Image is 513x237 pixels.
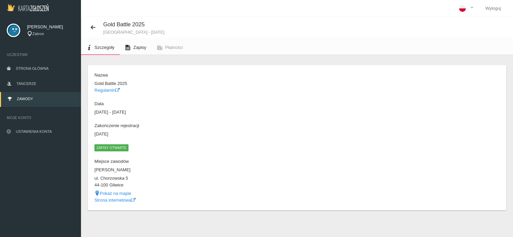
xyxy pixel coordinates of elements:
dt: Data [94,100,294,107]
span: [PERSON_NAME] [27,24,74,30]
dd: 44-100 Gliwice [94,182,294,188]
span: Zawody [17,97,33,101]
span: Zapisy [133,45,146,50]
span: Płatności [165,45,183,50]
span: Moje konto [7,114,74,121]
dt: Miejsce zawodów [94,158,294,165]
div: Zabrze [27,31,74,37]
span: Tancerze [17,82,36,86]
span: Ustawienia konta [16,129,52,134]
dt: Nazwa [94,72,294,79]
img: svg [7,24,20,37]
small: [GEOGRAPHIC_DATA] - [DATE] [103,30,164,34]
dd: [DATE] - [DATE] [94,109,294,116]
dd: Gold Battle 2025 [94,80,294,87]
a: Pokaż na mapie [94,191,131,196]
a: Regulamin [94,88,120,93]
a: Zapisy otwarte [94,145,129,150]
dd: [PERSON_NAME] [94,167,294,173]
span: Zapisy otwarte [94,144,129,151]
img: Logo [7,4,49,11]
span: Strona główna [16,66,49,70]
a: Zapisy [120,40,151,55]
dd: [DATE] [94,131,294,138]
a: Płatności [152,40,189,55]
dd: ul. Chorzowska 5 [94,175,294,182]
span: Szczegóły [94,45,114,50]
a: Strona internetowa [94,198,136,203]
a: Szczegóły [81,40,120,55]
dt: Zakończenie rejestracji [94,122,294,129]
span: Uczestnik [7,51,74,58]
span: Gold Battle 2025 [103,21,145,28]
